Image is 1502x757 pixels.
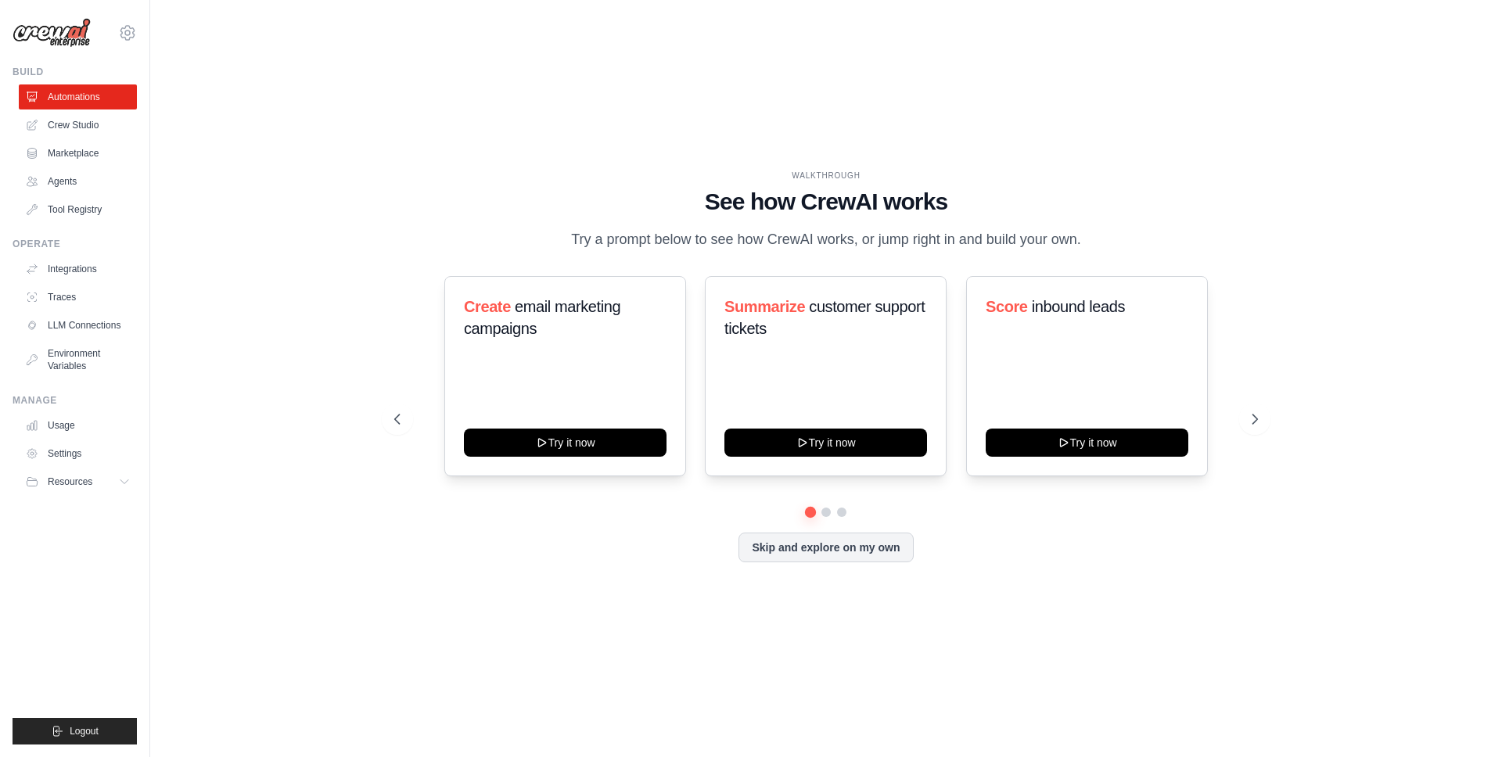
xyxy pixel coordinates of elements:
a: Crew Studio [19,113,137,138]
span: email marketing campaigns [464,298,620,337]
span: inbound leads [1031,298,1124,315]
a: Usage [19,413,137,438]
img: Logo [13,18,91,48]
a: Marketplace [19,141,137,166]
a: Tool Registry [19,197,137,222]
div: WALKTHROUGH [394,170,1258,181]
button: Skip and explore on my own [738,533,913,562]
button: Try it now [986,429,1188,457]
span: Create [464,298,511,315]
button: Try it now [464,429,667,457]
a: Traces [19,285,137,310]
a: LLM Connections [19,313,137,338]
a: Environment Variables [19,341,137,378]
a: Agents [19,169,137,194]
p: Try a prompt below to see how CrewAI works, or jump right in and build your own. [563,228,1089,251]
span: Logout [70,725,99,737]
button: Try it now [724,429,927,457]
span: customer support tickets [724,298,925,337]
span: Resources [48,475,92,488]
a: Integrations [19,257,137,282]
a: Automations [19,84,137,109]
span: Summarize [724,298,805,315]
div: Build [13,66,137,78]
iframe: Chat Widget [1424,682,1502,757]
span: Score [986,298,1028,315]
h1: See how CrewAI works [394,188,1258,216]
div: Operate [13,238,137,250]
button: Resources [19,469,137,494]
div: Manage [13,394,137,407]
a: Settings [19,441,137,466]
button: Logout [13,718,137,744]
